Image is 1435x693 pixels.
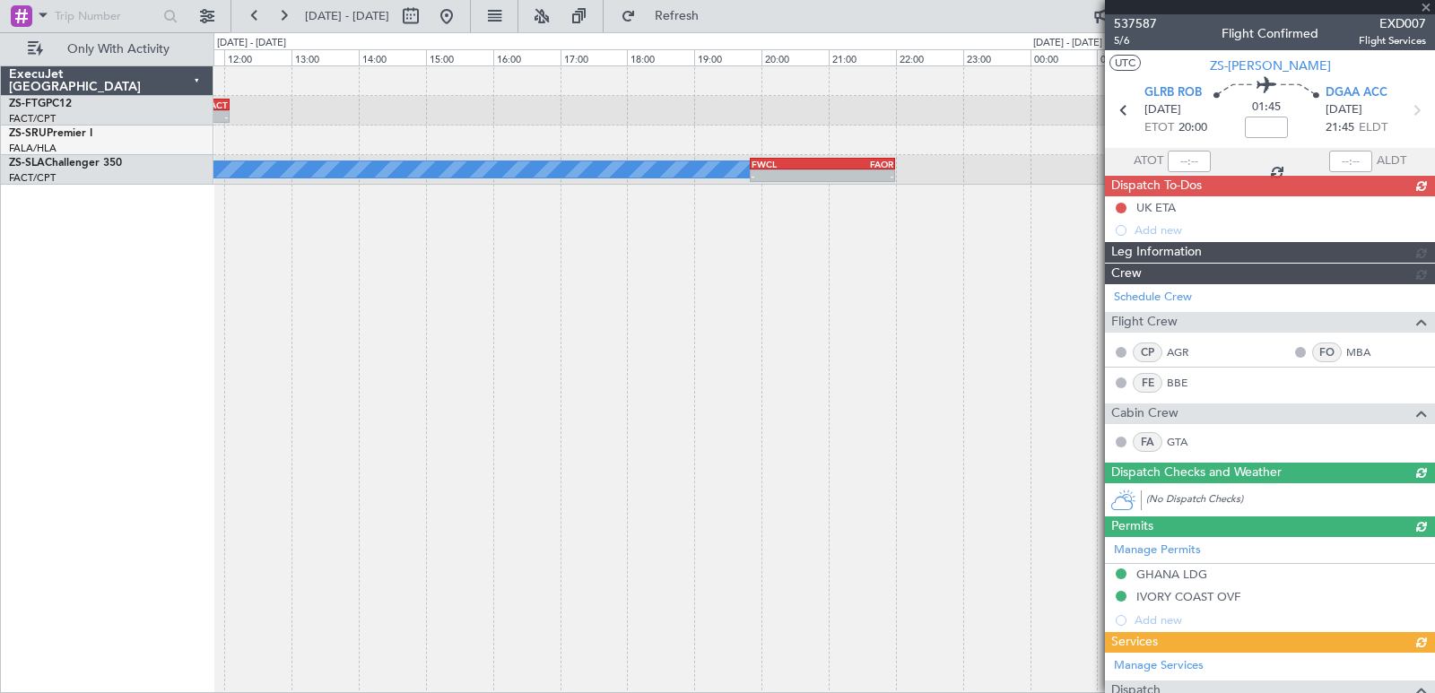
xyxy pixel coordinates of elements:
[224,49,291,65] div: 12:00
[1210,56,1331,75] span: ZS-[PERSON_NAME]
[305,8,389,24] span: [DATE] - [DATE]
[1134,152,1163,170] span: ATOT
[1144,119,1174,137] span: ETOT
[47,43,189,56] span: Only With Activity
[493,49,561,65] div: 16:00
[1359,119,1387,137] span: ELDT
[627,49,694,65] div: 18:00
[1144,101,1181,119] span: [DATE]
[217,36,286,51] div: [DATE] - [DATE]
[9,158,122,169] a: ZS-SLAChallenger 350
[1326,119,1354,137] span: 21:45
[9,158,45,169] span: ZS-SLA
[613,2,720,30] button: Refresh
[752,170,822,181] div: -
[1359,14,1426,33] span: EXD007
[1031,49,1098,65] div: 00:00
[1097,49,1164,65] div: 01:00
[426,49,493,65] div: 15:00
[761,49,829,65] div: 20:00
[9,142,57,155] a: FALA/HLA
[20,35,195,64] button: Only With Activity
[359,49,426,65] div: 14:00
[1144,84,1202,102] span: GLRB ROB
[822,159,893,169] div: FAOR
[639,10,715,22] span: Refresh
[1109,55,1141,71] button: UTC
[1252,99,1281,117] span: 01:45
[1178,119,1207,137] span: 20:00
[9,128,47,139] span: ZS-SRU
[822,170,893,181] div: -
[1377,152,1406,170] span: ALDT
[9,171,56,185] a: FACT/CPT
[561,49,628,65] div: 17:00
[694,49,761,65] div: 19:00
[1359,33,1426,48] span: Flight Services
[1222,24,1318,43] div: Flight Confirmed
[1033,36,1102,51] div: [DATE] - [DATE]
[9,99,72,109] a: ZS-FTGPC12
[1114,33,1157,48] span: 5/6
[1114,14,1157,33] span: 537587
[829,49,896,65] div: 21:00
[9,112,56,126] a: FACT/CPT
[9,128,92,139] a: ZS-SRUPremier I
[896,49,963,65] div: 22:00
[1326,101,1362,119] span: [DATE]
[291,49,359,65] div: 13:00
[9,99,46,109] span: ZS-FTG
[752,159,822,169] div: FWCL
[963,49,1031,65] div: 23:00
[55,3,158,30] input: Trip Number
[1326,84,1387,102] span: DGAA ACC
